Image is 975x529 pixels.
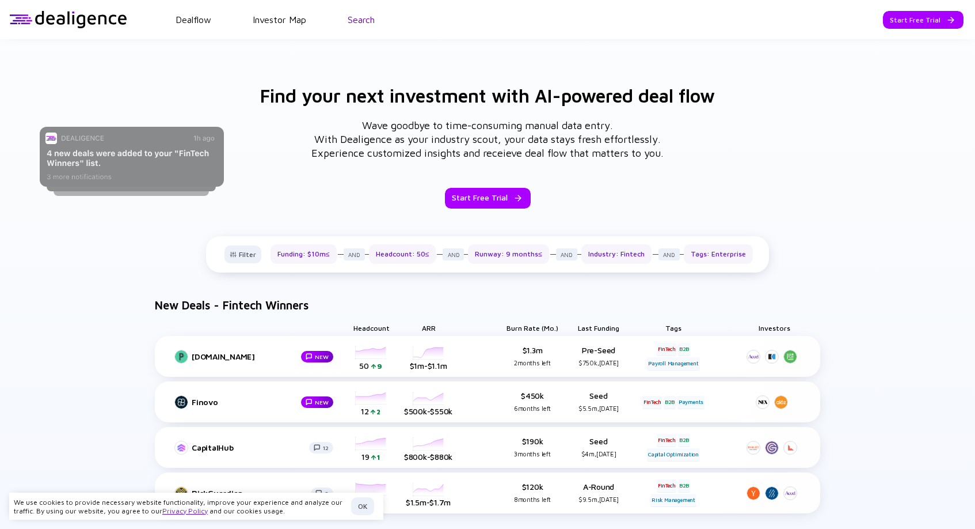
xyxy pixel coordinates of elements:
div: We use cookies to provide necessary website functionality, improve your experience and analyze ou... [14,498,346,515]
div: ARR [400,320,458,336]
div: Burn Rate (mo.) [504,320,561,336]
div: Pre-Seed [561,345,636,368]
div: Finovo [192,397,300,407]
div: RiskGuardian [192,488,310,498]
div: $4m, [DATE] [561,449,636,459]
div: $5.5m, [DATE] [561,403,636,414]
a: Search [348,14,375,25]
div: B2B [678,343,690,356]
div: Tags: Enterprise [684,244,753,264]
div: B2B [678,479,690,492]
a: Dealflow [176,14,211,25]
div: FinTech [657,434,677,447]
div: Investors [728,320,820,336]
div: $120k [504,482,561,505]
div: Seed [561,391,636,414]
div: $9.5m, [DATE] [561,494,636,505]
button: OK [351,497,374,515]
div: Wave goodbye to time-consuming manual data entry. With Dealigence as your industry scout, your da... [311,119,664,160]
div: FinTech [642,396,662,409]
div: A-Round [561,482,636,505]
div: Runway: 9 months≤ [468,244,549,264]
div: Risk Management [650,494,696,507]
div: 2 months left [514,358,550,368]
div: $1.3m [504,345,561,368]
a: Privacy Policy [162,507,208,515]
div: FinTech [657,343,677,356]
button: Start Free Trial [445,188,531,209]
div: Headcount: 50≤ [369,244,436,264]
div: 8 months left [514,494,551,505]
div: Headcount [342,320,400,336]
button: Start Free Trial [883,11,963,29]
h3: Find your next investment with AI-powered deal flow [260,86,715,105]
div: Industry: Fintech [581,244,652,264]
div: Payroll Management [647,357,699,370]
div: B2B [678,434,690,447]
a: Investor Map [253,14,306,25]
div: B2B [664,396,676,409]
div: Payments [677,396,704,409]
div: [DOMAIN_NAME] [192,352,300,362]
div: 3 months left [514,449,550,459]
h4: New Deals - Fintech Winners [143,300,309,311]
div: Funding: $10m≤ [271,244,337,264]
div: Tags [636,320,711,336]
div: $190k [504,436,561,459]
div: FinTech [657,479,677,492]
div: CapitalHub [192,443,308,453]
div: Seed [561,436,636,459]
div: Last Funding [561,320,636,336]
div: Capital Optimization [647,448,700,461]
div: $450k [504,391,561,414]
div: 6 months left [514,403,551,414]
div: $750k, [DATE] [561,358,636,368]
